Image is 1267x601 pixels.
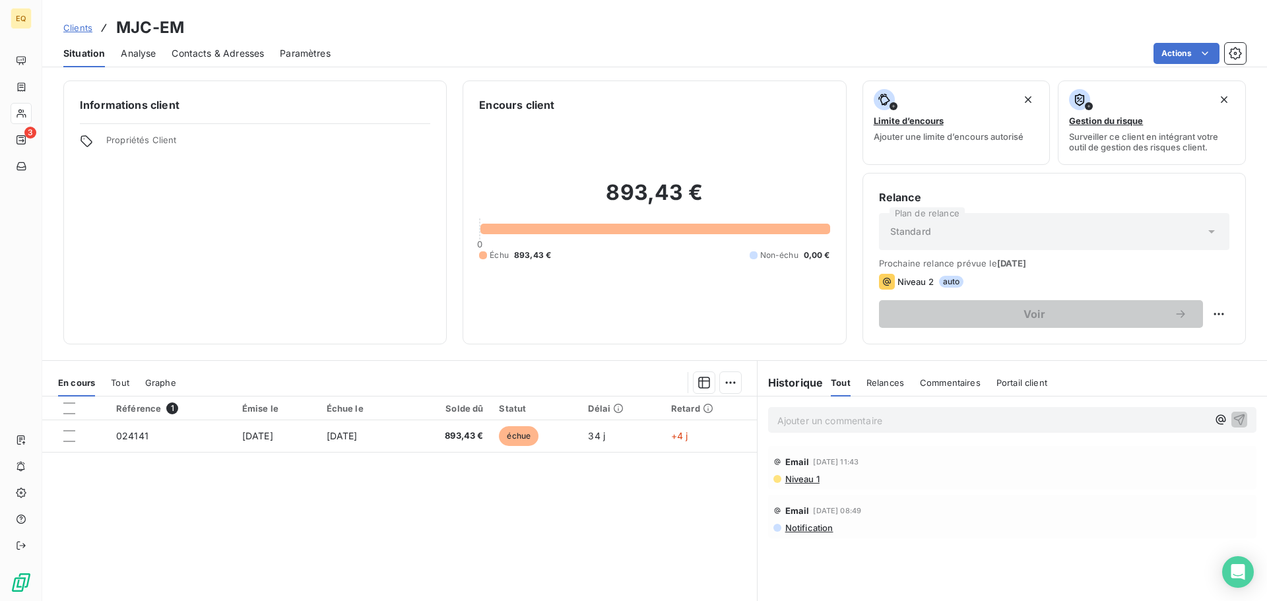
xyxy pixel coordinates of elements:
[671,430,688,441] span: +4 j
[116,402,226,414] div: Référence
[895,309,1174,319] span: Voir
[166,402,178,414] span: 1
[327,403,396,414] div: Échue le
[116,16,184,40] h3: MJC-EM
[588,403,655,414] div: Délai
[63,22,92,33] span: Clients
[121,47,156,60] span: Analyse
[242,430,273,441] span: [DATE]
[890,225,931,238] span: Standard
[874,131,1023,142] span: Ajouter une limite d’encours autorisé
[813,507,861,515] span: [DATE] 08:49
[1153,43,1219,64] button: Actions
[514,249,551,261] span: 893,43 €
[588,430,605,441] span: 34 j
[1069,131,1235,152] span: Surveiller ce client en intégrant votre outil de gestion des risques client.
[479,97,554,113] h6: Encours client
[280,47,331,60] span: Paramètres
[477,239,482,249] span: 0
[996,377,1047,388] span: Portail client
[813,458,859,466] span: [DATE] 11:43
[831,377,851,388] span: Tout
[172,47,264,60] span: Contacts & Adresses
[920,377,981,388] span: Commentaires
[412,429,484,443] span: 893,43 €
[111,377,129,388] span: Tout
[499,403,572,414] div: Statut
[897,276,934,287] span: Niveau 2
[11,572,32,593] img: Logo LeanPay
[479,179,829,219] h2: 893,43 €
[1058,80,1246,165] button: Gestion du risqueSurveiller ce client en intégrant votre outil de gestion des risques client.
[784,522,833,533] span: Notification
[1069,115,1143,126] span: Gestion du risque
[58,377,95,388] span: En cours
[879,189,1229,205] h6: Relance
[879,300,1203,328] button: Voir
[327,430,358,441] span: [DATE]
[784,474,820,484] span: Niveau 1
[63,47,105,60] span: Situation
[804,249,830,261] span: 0,00 €
[80,97,430,113] h6: Informations client
[499,426,538,446] span: échue
[11,8,32,29] div: EQ
[24,127,36,139] span: 3
[490,249,509,261] span: Échu
[1222,556,1254,588] div: Open Intercom Messenger
[939,276,964,288] span: auto
[879,258,1229,269] span: Prochaine relance prévue le
[866,377,904,388] span: Relances
[758,375,824,391] h6: Historique
[63,21,92,34] a: Clients
[760,249,798,261] span: Non-échu
[785,457,810,467] span: Email
[874,115,944,126] span: Limite d’encours
[242,403,311,414] div: Émise le
[145,377,176,388] span: Graphe
[862,80,1051,165] button: Limite d’encoursAjouter une limite d’encours autorisé
[997,258,1027,269] span: [DATE]
[785,505,810,516] span: Email
[116,430,148,441] span: 024141
[106,135,430,153] span: Propriétés Client
[671,403,749,414] div: Retard
[412,403,484,414] div: Solde dû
